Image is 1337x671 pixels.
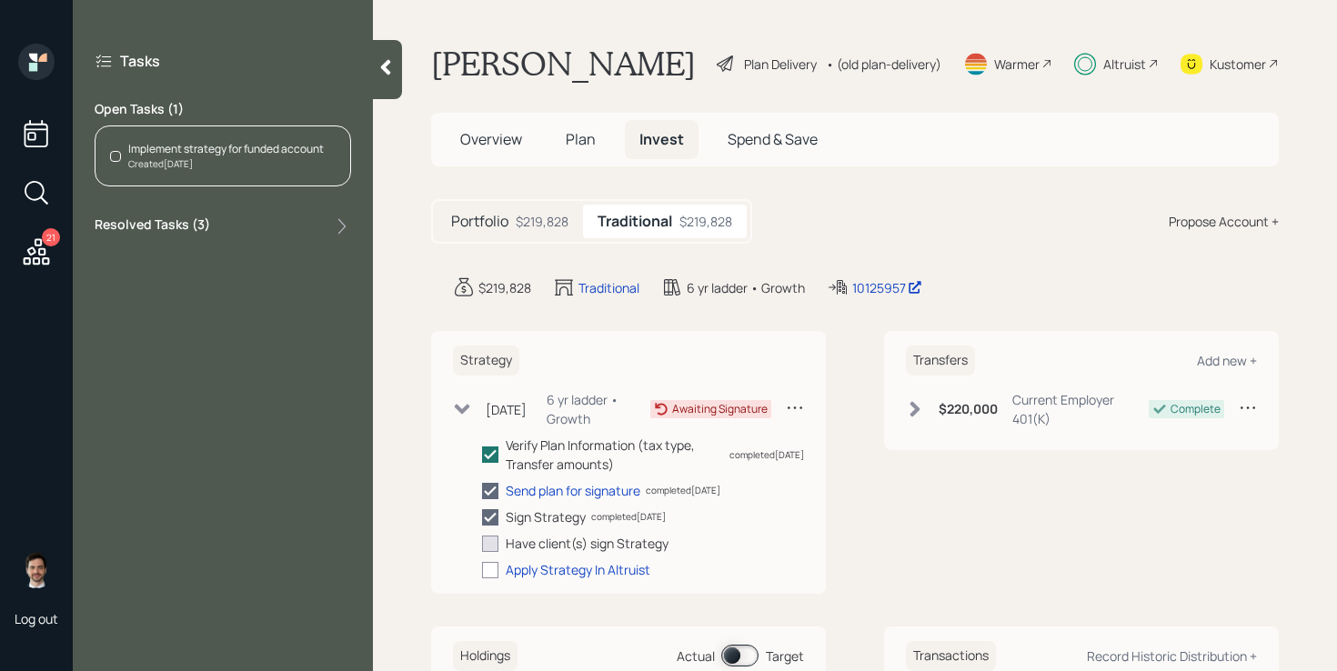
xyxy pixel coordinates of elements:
[1197,352,1257,369] div: Add new +
[591,510,666,524] div: completed [DATE]
[506,534,668,553] div: Have client(s) sign Strategy
[994,55,1040,74] div: Warmer
[852,278,922,297] div: 10125957
[453,641,518,671] h6: Holdings
[478,278,531,297] div: $219,828
[1171,401,1221,417] div: Complete
[766,646,804,666] div: Target
[679,212,732,231] div: $219,828
[95,100,351,118] label: Open Tasks ( 1 )
[453,346,519,376] h6: Strategy
[646,484,720,497] div: completed [DATE]
[18,552,55,588] img: jonah-coleman-headshot.png
[547,390,650,428] div: 6 yr ladder • Growth
[744,55,817,74] div: Plan Delivery
[120,51,160,71] label: Tasks
[516,212,568,231] div: $219,828
[672,401,768,417] div: Awaiting Signature
[826,55,941,74] div: • (old plan-delivery)
[578,278,639,297] div: Traditional
[506,436,724,474] div: Verify Plan Information (tax type, Transfer amounts)
[128,157,324,171] div: Created [DATE]
[128,141,324,157] div: Implement strategy for funded account
[939,402,998,417] h6: $220,000
[687,278,805,297] div: 6 yr ladder • Growth
[728,129,818,149] span: Spend & Save
[15,610,58,627] div: Log out
[729,448,804,462] div: completed [DATE]
[1012,390,1149,428] div: Current Employer 401(K)
[506,481,640,500] div: Send plan for signature
[566,129,596,149] span: Plan
[1103,55,1146,74] div: Altruist
[598,213,672,230] h5: Traditional
[1087,647,1257,665] div: Record Historic Distribution +
[431,44,696,84] h1: [PERSON_NAME]
[677,646,715,666] div: Actual
[639,129,684,149] span: Invest
[95,215,210,237] label: Resolved Tasks ( 3 )
[486,400,527,419] div: [DATE]
[506,560,650,579] div: Apply Strategy In Altruist
[906,641,996,671] h6: Transactions
[42,228,60,246] div: 21
[451,213,508,230] h5: Portfolio
[906,346,975,376] h6: Transfers
[1210,55,1266,74] div: Kustomer
[460,129,522,149] span: Overview
[506,507,586,526] div: Sign Strategy
[1169,212,1279,231] div: Propose Account +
